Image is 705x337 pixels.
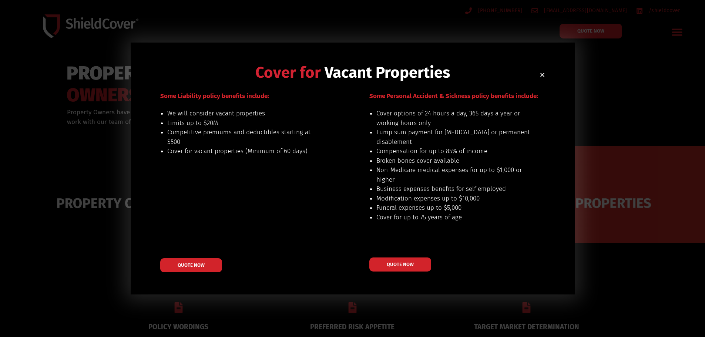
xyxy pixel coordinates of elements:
[178,263,205,267] span: QUOTE NOW
[167,128,322,146] li: Competitive premiums and deductibles starting at $500
[376,165,531,184] li: Non-Medicare medical expenses for up to $1,000 or higher
[376,146,531,156] li: Compensation for up to 85% of income
[387,262,414,267] span: QUOTE NOW
[560,73,705,337] iframe: LiveChat chat widget
[376,203,531,213] li: Funeral expenses up to $5,000
[369,257,431,272] a: QUOTE NOW
[255,63,321,82] span: Cover for
[160,258,222,272] a: QUOTE NOW
[325,63,450,82] span: Vacant Properties
[369,92,538,100] span: Some Personal Accident & Sickness policy benefits include:
[167,118,322,128] li: Limits up to $20M
[376,213,531,222] li: Cover for up to 75 years of age
[160,92,269,100] span: Some Liability policy benefits include:
[376,128,531,146] li: Lump sum payment for [MEDICAL_DATA] or permanent disablement
[376,194,531,203] li: Modification expenses up to $10,000
[167,146,322,156] li: Cover for vacant properties (Minimum of 60 days)
[376,156,531,166] li: Broken bones cover available
[540,72,545,78] a: Close
[167,109,322,118] li: We will consider vacant properties
[376,109,531,128] li: Cover options of 24 hours a day, 365 days a year or working hours only
[376,184,531,194] li: Business expenses benefits for self employed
